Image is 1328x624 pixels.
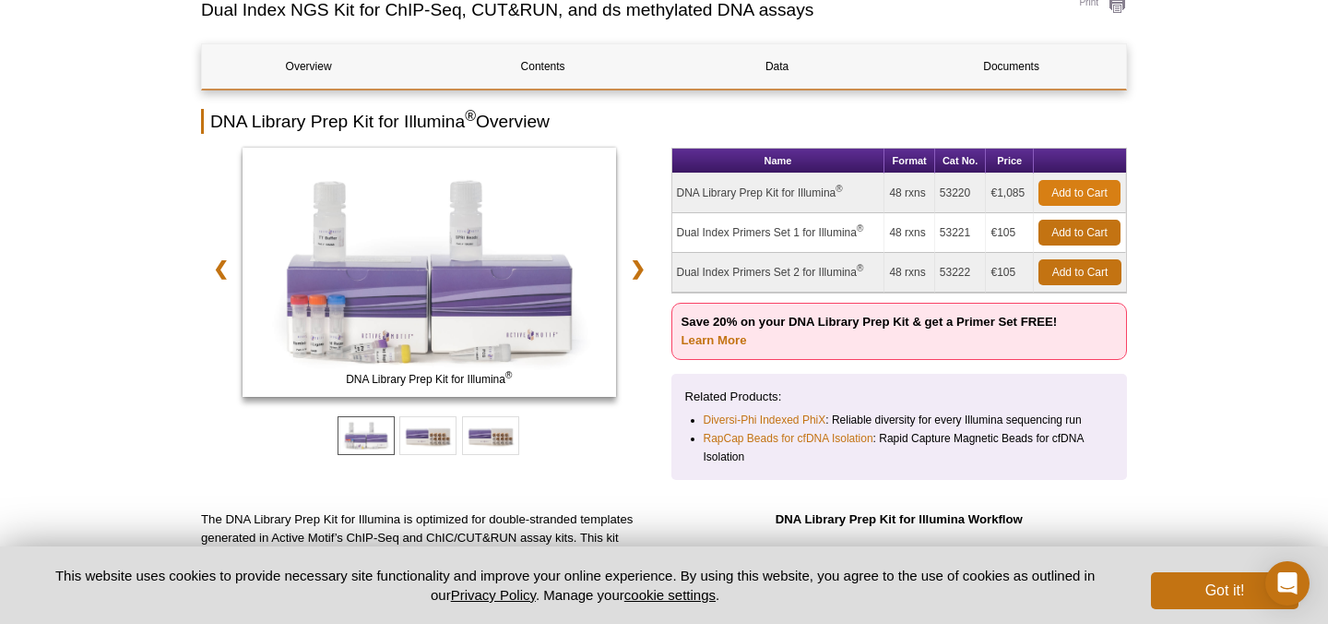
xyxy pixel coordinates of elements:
sup: ® [465,108,476,124]
li: : Rapid Capture Magnetic Beads for cfDNA Isolation [704,429,1097,466]
a: Add to Cart [1038,180,1120,206]
td: DNA Library Prep Kit for Illumina [672,174,885,213]
td: Dual Index Primers Set 2 for Illumina [672,253,885,293]
th: Name [672,149,885,174]
td: €1,085 [986,174,1034,213]
button: cookie settings [624,587,716,603]
td: €105 [986,253,1034,293]
a: ❮ [201,247,241,290]
sup: ® [836,184,842,194]
a: Add to Cart [1038,259,1121,285]
td: 53221 [935,213,987,253]
td: 53222 [935,253,987,293]
a: RapCap Beads for cfDNA Isolation [704,429,873,448]
a: Privacy Policy [451,587,536,603]
button: Got it! [1151,572,1298,609]
a: Documents [905,44,1118,89]
h2: Dual Index NGS Kit for ChIP-Seq, CUT&RUN, and ds methylated DNA assays [201,2,1039,18]
th: Price [986,149,1034,174]
strong: DNA Library Prep Kit for Illumina Workflow [776,512,1023,526]
a: Learn More [682,333,747,347]
a: ❯ [618,247,658,290]
a: Diversi-Phi Indexed PhiX [704,411,826,429]
p: The DNA Library Prep Kit for Illumina is optimized for double-stranded templates generated in Act... [201,510,658,621]
a: Contents [436,44,649,89]
li: : Reliable diversity for every Illumina sequencing run [704,411,1097,429]
td: 48 rxns [884,253,934,293]
strong: Save 20% on your DNA Library Prep Kit & get a Primer Set FREE! [682,315,1058,347]
td: Dual Index Primers Set 1 for Illumina [672,213,885,253]
div: Open Intercom Messenger [1265,561,1310,606]
a: Overview [202,44,415,89]
sup: ® [857,223,863,234]
sup: ® [857,263,863,273]
h2: DNA Library Prep Kit for Illumina Overview [201,109,1127,134]
sup: ® [505,370,512,380]
a: Data [670,44,883,89]
td: 53220 [935,174,987,213]
td: 48 rxns [884,213,934,253]
p: Related Products: [685,388,1114,406]
p: This website uses cookies to provide necessary site functionality and improve your online experie... [30,566,1120,605]
a: Add to Cart [1038,220,1120,246]
td: €105 [986,213,1034,253]
img: DNA Library Prep Kit for Illumina [243,148,616,397]
td: 48 rxns [884,174,934,213]
span: DNA Library Prep Kit for Illumina [246,370,611,389]
a: DNA Library Prep Kit for Illumina [243,148,616,402]
th: Cat No. [935,149,987,174]
th: Format [884,149,934,174]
